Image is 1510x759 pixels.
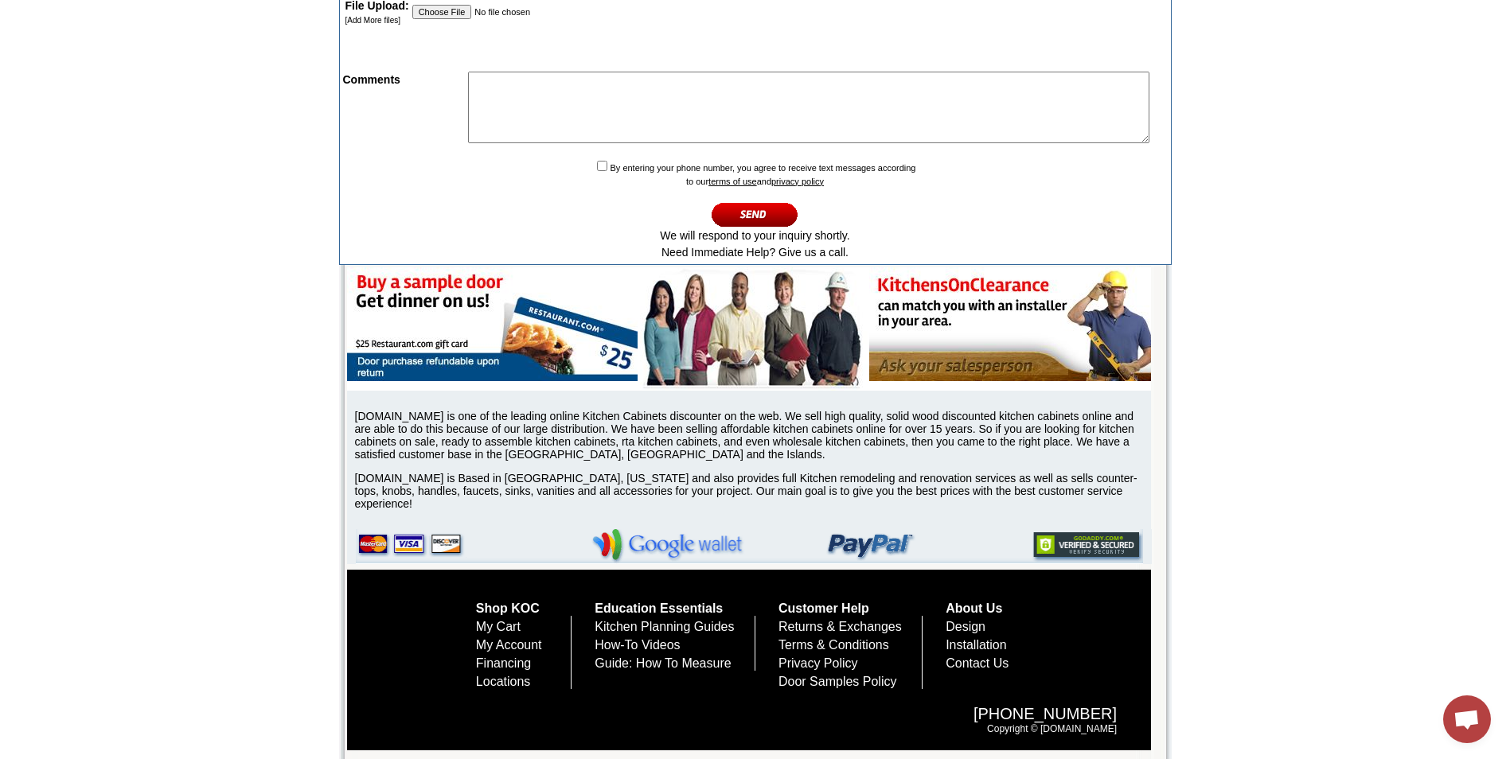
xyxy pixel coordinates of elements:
[1443,695,1491,743] a: Open chat
[712,201,798,228] input: Continue
[946,638,1007,652] a: Installation
[946,601,1002,615] a: About Us
[400,705,1117,723] span: [PHONE_NUMBER]
[476,656,531,670] a: Financing
[946,656,1009,670] a: Contact Us
[343,73,400,86] strong: Comments
[778,638,889,652] a: Terms & Conditions
[778,601,923,616] h5: Customer Help
[595,638,680,652] a: How-To Videos
[946,620,985,633] a: Design
[778,620,902,633] a: Returns & Exchanges
[778,656,858,670] a: Privacy Policy
[595,656,731,670] a: Guide: How To Measure
[595,601,723,615] a: Education Essentials
[476,675,531,688] a: Locations
[708,177,757,186] a: terms of use
[476,638,542,652] a: My Account
[660,229,849,259] span: We will respond to your inquiry shortly. Need Immediate Help? Give us a call.
[476,601,540,615] a: Shop KOC
[355,410,1151,461] p: [DOMAIN_NAME] is one of the leading online Kitchen Cabinets discounter on the web. We sell high q...
[476,620,521,633] a: My Cart
[384,689,1133,750] div: Copyright © [DOMAIN_NAME]
[341,157,1169,263] td: By entering your phone number, you agree to receive text messages according to our and
[345,16,400,25] a: [Add More files]
[778,675,897,688] a: Door Samples Policy
[595,620,734,633] a: Kitchen Planning Guides
[771,177,824,186] a: privacy policy
[355,472,1151,510] p: [DOMAIN_NAME] is Based in [GEOGRAPHIC_DATA], [US_STATE] and also provides full Kitchen remodeling...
